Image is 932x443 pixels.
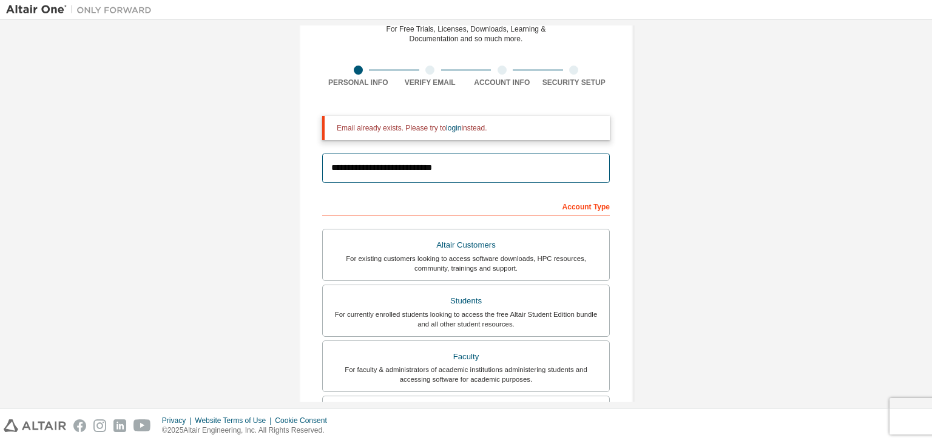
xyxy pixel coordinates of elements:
[322,78,394,87] div: Personal Info
[330,254,602,273] div: For existing customers looking to access software downloads, HPC resources, community, trainings ...
[162,425,334,436] p: © 2025 Altair Engineering, Inc. All Rights Reserved.
[330,348,602,365] div: Faculty
[162,416,195,425] div: Privacy
[6,4,158,16] img: Altair One
[330,309,602,329] div: For currently enrolled students looking to access the free Altair Student Edition bundle and all ...
[195,416,275,425] div: Website Terms of Use
[337,123,600,133] div: Email already exists. Please try to instead.
[93,419,106,432] img: instagram.svg
[133,419,151,432] img: youtube.svg
[330,293,602,309] div: Students
[538,78,610,87] div: Security Setup
[466,78,538,87] div: Account Info
[330,237,602,254] div: Altair Customers
[446,124,461,132] a: login
[113,419,126,432] img: linkedin.svg
[73,419,86,432] img: facebook.svg
[275,416,334,425] div: Cookie Consent
[4,419,66,432] img: altair_logo.svg
[394,78,467,87] div: Verify Email
[322,196,610,215] div: Account Type
[387,24,546,44] div: For Free Trials, Licenses, Downloads, Learning & Documentation and so much more.
[330,365,602,384] div: For faculty & administrators of academic institutions administering students and accessing softwa...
